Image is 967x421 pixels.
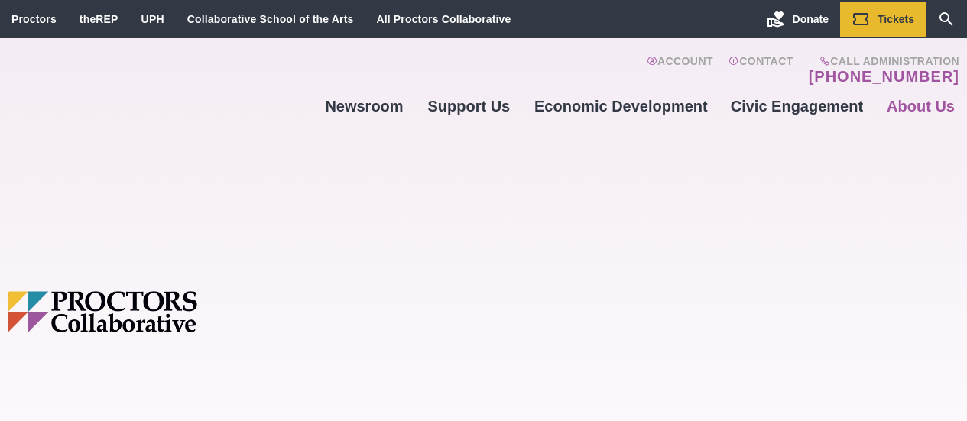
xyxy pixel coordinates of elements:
a: [PHONE_NUMBER] [809,67,959,86]
a: Contact [728,55,793,86]
a: Economic Development [523,86,719,127]
a: Donate [755,2,840,37]
a: Newsroom [313,86,414,127]
a: About Us [875,86,967,127]
a: Search [926,2,967,37]
span: Donate [793,13,829,25]
a: UPH [141,13,164,25]
a: Civic Engagement [719,86,875,127]
a: Support Us [415,86,523,127]
a: Account [647,55,713,86]
a: theREP [80,13,118,25]
a: Tickets [840,2,926,37]
img: Proctors logo [8,291,313,332]
a: All Proctors Collaborative [376,13,511,25]
span: Tickets [878,13,914,25]
span: Call Administration [804,55,959,67]
a: Collaborative School of the Arts [187,13,354,25]
a: Proctors [11,13,57,25]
